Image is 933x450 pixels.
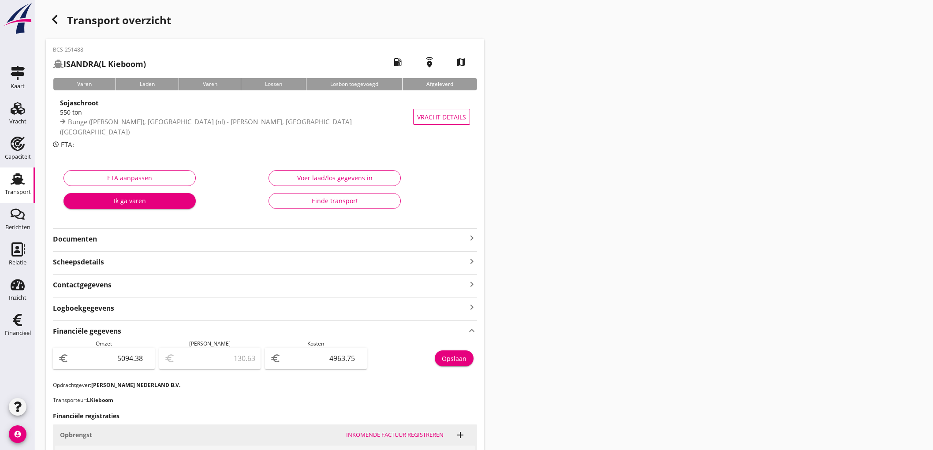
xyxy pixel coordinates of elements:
i: keyboard_arrow_right [466,278,477,290]
div: Inkomende factuur registreren [346,431,444,439]
button: Ik ga varen [63,193,196,209]
i: map [449,50,474,74]
i: euro [270,353,281,364]
div: Berichten [5,224,30,230]
div: ETA aanpassen [71,173,188,182]
span: ETA: [61,140,74,149]
img: logo-small.a267ee39.svg [2,2,34,35]
strong: Sojaschroot [60,98,99,107]
i: emergency_share [417,50,442,74]
div: Vracht [9,119,26,124]
strong: Contactgegevens [53,280,112,290]
p: Transporteur: [53,396,477,404]
h2: (L Kieboom) [53,58,146,70]
i: keyboard_arrow_right [466,255,477,267]
div: Financieel [5,330,31,336]
button: ETA aanpassen [63,170,196,186]
div: Voer laad/los gegevens in [276,173,393,182]
a: Sojaschroot550 tonBunge ([PERSON_NAME]), [GEOGRAPHIC_DATA] (nl) - [PERSON_NAME], [GEOGRAPHIC_DATA... [53,97,477,136]
p: BCS-251488 [53,46,146,54]
p: Opdrachtgever: [53,381,477,389]
i: keyboard_arrow_up [466,324,477,336]
strong: Scheepsdetails [53,257,104,267]
div: Inzicht [9,295,26,301]
div: Capaciteit [5,154,31,160]
h3: Financiële registraties [53,411,477,420]
div: Kaart [11,83,25,89]
div: Laden [116,78,179,90]
button: Voer laad/los gegevens in [269,170,401,186]
span: Vracht details [417,112,466,122]
strong: Documenten [53,234,466,244]
button: Inkomende factuur registreren [343,429,447,441]
strong: Financiële gegevens [53,326,121,336]
div: Transport overzicht [46,11,484,32]
div: Relatie [9,260,26,265]
div: Losbon toegevoegd [306,78,402,90]
div: 550 ton [60,108,414,117]
button: Opslaan [435,350,474,366]
i: euro [58,353,69,364]
strong: [PERSON_NAME] NEDERLAND B.V. [91,381,180,389]
div: Ik ga varen [71,196,189,205]
button: Einde transport [269,193,401,209]
span: Kosten [307,340,324,347]
i: add [455,430,466,440]
i: keyboard_arrow_right [466,233,477,243]
strong: LKieboom [87,396,113,404]
strong: Logboekgegevens [53,303,114,313]
div: Varen [179,78,241,90]
div: Lossen [241,78,306,90]
strong: ISANDRA [63,59,99,69]
input: 0,00 [283,351,362,365]
div: Afgeleverd [402,78,477,90]
div: Varen [53,78,116,90]
strong: Opbrengst [60,431,92,439]
button: Vracht details [413,109,470,125]
div: Einde transport [276,196,393,205]
span: Bunge ([PERSON_NAME]), [GEOGRAPHIC_DATA] (nl) - [PERSON_NAME], [GEOGRAPHIC_DATA] ([GEOGRAPHIC_DATA]) [60,117,352,136]
div: Transport [5,189,31,195]
input: 0,00 [71,351,149,365]
span: Omzet [96,340,112,347]
i: local_gas_station [385,50,410,74]
i: account_circle [9,425,26,443]
span: [PERSON_NAME] [189,340,231,347]
i: keyboard_arrow_right [466,301,477,313]
div: Opslaan [442,354,466,363]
